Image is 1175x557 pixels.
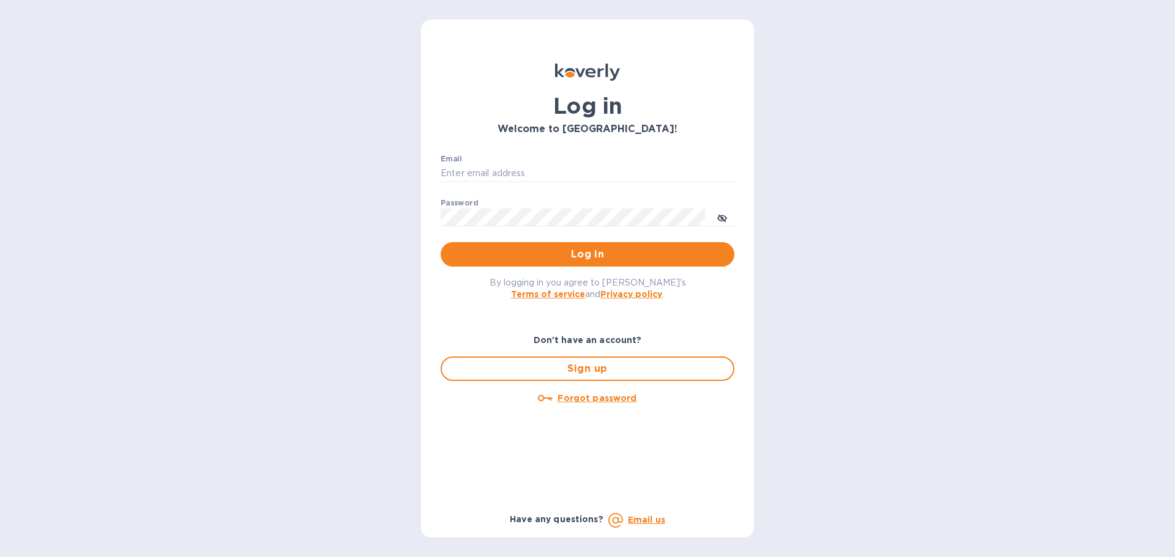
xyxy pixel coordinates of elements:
[558,393,636,403] u: Forgot password
[441,164,734,183] input: Enter email address
[441,93,734,119] h1: Log in
[600,289,662,299] a: Privacy policy
[710,205,734,229] button: toggle password visibility
[555,64,620,81] img: Koverly
[490,278,686,299] span: By logging in you agree to [PERSON_NAME]'s and .
[441,199,478,207] label: Password
[450,247,725,262] span: Log in
[511,289,585,299] a: Terms of service
[441,356,734,381] button: Sign up
[441,124,734,135] h3: Welcome to [GEOGRAPHIC_DATA]!
[628,515,665,525] a: Email us
[441,242,734,267] button: Log in
[452,361,723,376] span: Sign up
[441,155,462,163] label: Email
[510,514,603,524] b: Have any questions?
[534,335,642,345] b: Don't have an account?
